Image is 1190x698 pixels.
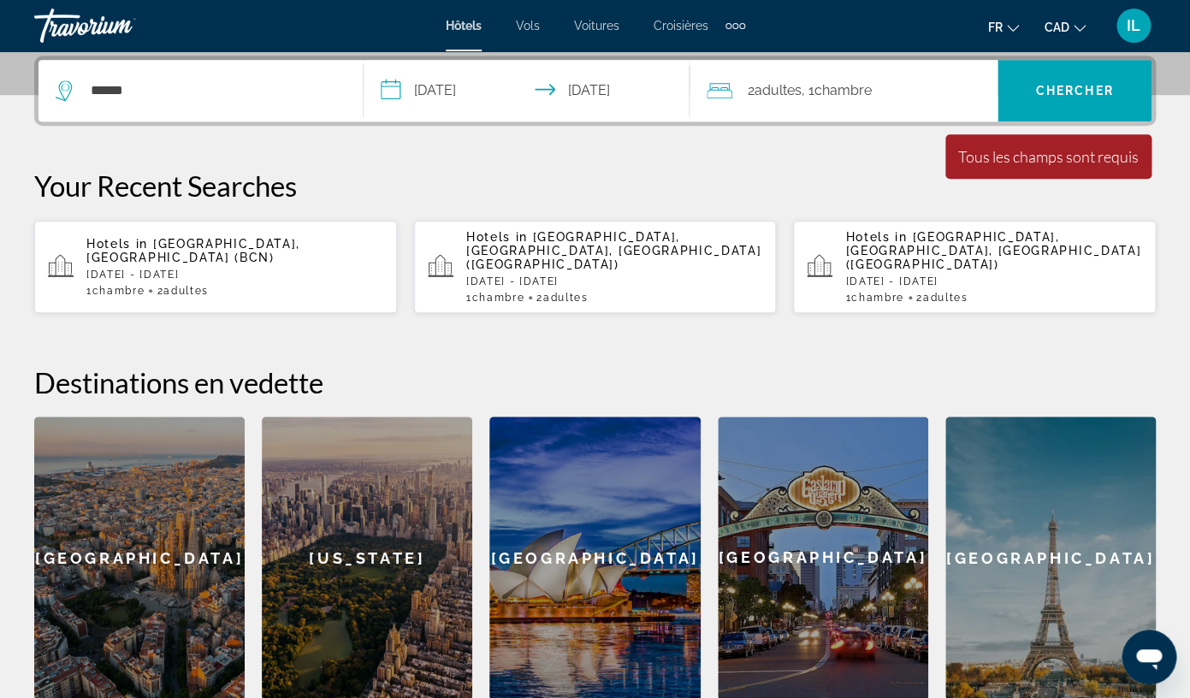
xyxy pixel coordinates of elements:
span: [GEOGRAPHIC_DATA], [GEOGRAPHIC_DATA] (BCN) [86,237,300,264]
div: Search widget [38,60,1152,121]
button: Hotels in [GEOGRAPHIC_DATA], [GEOGRAPHIC_DATA], [GEOGRAPHIC_DATA] ([GEOGRAPHIC_DATA])[DATE] - [DA... [414,220,777,314]
a: Travorium [34,3,205,48]
span: Adultes [755,82,802,98]
span: , 1 [802,79,872,103]
span: 1 [845,292,903,304]
span: Chambre [814,82,872,98]
span: Adultes [922,292,968,304]
span: 2 [536,292,588,304]
span: Chambre [471,292,524,304]
iframe: Button to launch messaging window [1122,630,1176,684]
span: Chercher [1036,84,1114,98]
div: Tous les champs sont requis [958,147,1139,166]
button: User Menu [1111,8,1156,44]
button: Hotels in [GEOGRAPHIC_DATA], [GEOGRAPHIC_DATA], [GEOGRAPHIC_DATA] ([GEOGRAPHIC_DATA])[DATE] - [DA... [793,220,1156,314]
span: Chambre [851,292,904,304]
a: Hôtels [446,19,482,33]
span: 1 [466,292,524,304]
span: Hotels in [86,237,148,251]
button: Select check in and out date [364,60,689,121]
span: 1 [86,285,145,297]
span: Hotels in [466,230,528,244]
span: Adultes [163,285,209,297]
span: Adultes [543,292,589,304]
span: 2 [748,79,802,103]
span: IL [1127,17,1140,34]
span: Hotels in [845,230,907,244]
h2: Destinations en vedette [34,365,1156,399]
span: 2 [916,292,968,304]
button: Hotels in [GEOGRAPHIC_DATA], [GEOGRAPHIC_DATA] (BCN)[DATE] - [DATE]1Chambre2Adultes [34,220,397,314]
input: Search hotel destination [89,78,337,104]
p: [DATE] - [DATE] [845,275,1142,287]
button: Travelers: 2 adults, 0 children [690,60,998,121]
a: Voitures [574,19,619,33]
p: [DATE] - [DATE] [86,269,383,281]
span: [GEOGRAPHIC_DATA], [GEOGRAPHIC_DATA], [GEOGRAPHIC_DATA] ([GEOGRAPHIC_DATA]) [466,230,761,271]
span: fr [988,21,1003,34]
span: [GEOGRAPHIC_DATA], [GEOGRAPHIC_DATA], [GEOGRAPHIC_DATA] ([GEOGRAPHIC_DATA]) [845,230,1140,271]
a: Croisières [654,19,708,33]
button: Change currency [1045,15,1086,39]
p: Your Recent Searches [34,169,1156,203]
button: Search [998,60,1152,121]
button: Extra navigation items [725,12,745,39]
a: Vols [516,19,540,33]
span: CAD [1045,21,1069,34]
button: Change language [988,15,1019,39]
p: [DATE] - [DATE] [466,275,763,287]
span: 2 [157,285,208,297]
span: Chambre [92,285,145,297]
